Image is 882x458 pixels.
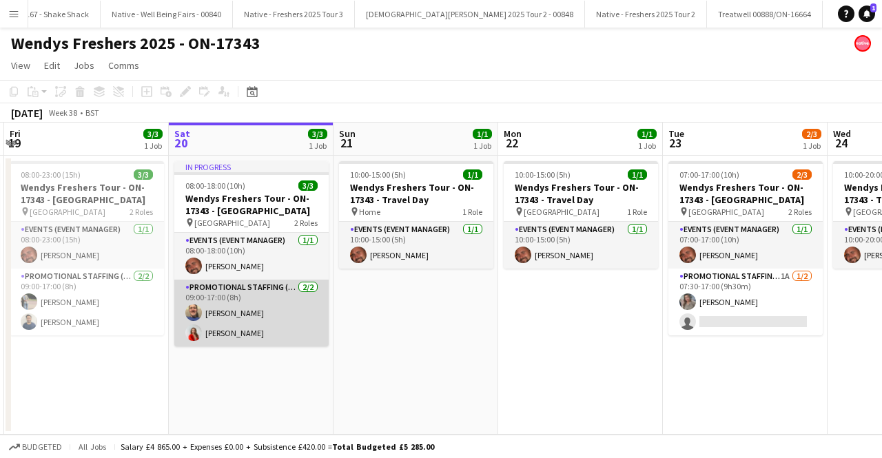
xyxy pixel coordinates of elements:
[130,207,153,217] span: 2 Roles
[585,1,707,28] button: Native - Freshers 2025 Tour 2
[30,207,105,217] span: [GEOGRAPHIC_DATA]
[121,441,434,452] div: Salary £4 865.00 + Expenses £0.00 + Subsistence £420.00 =
[174,192,329,217] h3: Wendys Freshers Tour - ON-17343 - [GEOGRAPHIC_DATA]
[504,127,522,140] span: Mon
[85,107,99,118] div: BST
[108,59,139,72] span: Comms
[22,442,62,452] span: Budgeted
[174,280,329,346] app-card-role: Promotional Staffing (Brand Ambassadors)2/209:00-17:00 (8h)[PERSON_NAME][PERSON_NAME]
[174,161,329,346] app-job-card: In progress08:00-18:00 (10h)3/3Wendys Freshers Tour - ON-17343 - [GEOGRAPHIC_DATA] [GEOGRAPHIC_DA...
[103,56,145,74] a: Comms
[831,135,851,151] span: 24
[233,1,355,28] button: Native - Freshers 2025 Tour 3
[350,169,406,180] span: 10:00-15:00 (5h)
[502,135,522,151] span: 22
[337,135,356,151] span: 21
[332,441,434,452] span: Total Budgeted £5 285.00
[194,218,270,228] span: [GEOGRAPHIC_DATA]
[10,161,164,335] app-job-card: 08:00-23:00 (15h)3/3Wendys Freshers Tour - ON-17343 - [GEOGRAPHIC_DATA] [GEOGRAPHIC_DATA]2 RolesE...
[524,207,599,217] span: [GEOGRAPHIC_DATA]
[339,127,356,140] span: Sun
[339,181,493,206] h3: Wendys Freshers Tour - ON-17343 - Travel Day
[308,129,327,139] span: 3/3
[339,161,493,269] app-job-card: 10:00-15:00 (5h)1/1Wendys Freshers Tour - ON-17343 - Travel Day Home1 RoleEvents (Event Manager)1...
[10,269,164,335] app-card-role: Promotional Staffing (Brand Ambassadors)2/209:00-17:00 (8h)[PERSON_NAME][PERSON_NAME]
[10,181,164,206] h3: Wendys Freshers Tour - ON-17343 - [GEOGRAPHIC_DATA]
[666,135,684,151] span: 23
[144,140,162,151] div: 1 Job
[10,222,164,269] app-card-role: Events (Event Manager)1/108:00-23:00 (15h)[PERSON_NAME]
[788,207,812,217] span: 2 Roles
[298,180,318,191] span: 3/3
[76,441,109,452] span: All jobs
[143,129,163,139] span: 3/3
[668,161,823,335] app-job-card: 07:00-17:00 (10h)2/3Wendys Freshers Tour - ON-17343 - [GEOGRAPHIC_DATA] [GEOGRAPHIC_DATA]2 RolesE...
[854,35,871,52] app-user-avatar: native Staffing
[462,207,482,217] span: 1 Role
[174,233,329,280] app-card-role: Events (Event Manager)1/108:00-18:00 (10h)[PERSON_NAME]
[174,127,190,140] span: Sat
[185,180,245,191] span: 08:00-18:00 (10h)
[870,3,876,12] span: 1
[21,169,81,180] span: 08:00-23:00 (15h)
[627,207,647,217] span: 1 Role
[11,59,30,72] span: View
[309,140,327,151] div: 1 Job
[637,129,657,139] span: 1/1
[668,222,823,269] app-card-role: Events (Event Manager)1/107:00-17:00 (10h)[PERSON_NAME]
[802,129,821,139] span: 2/3
[803,140,821,151] div: 1 Job
[355,1,585,28] button: [DEMOGRAPHIC_DATA][PERSON_NAME] 2025 Tour 2 - 00848
[74,59,94,72] span: Jobs
[174,161,329,172] div: In progress
[707,1,823,28] button: Treatwell 00888/ON-16664
[668,269,823,335] app-card-role: Promotional Staffing (Brand Ambassadors)1A1/207:30-17:00 (9h30m)[PERSON_NAME]
[504,222,658,269] app-card-role: Events (Event Manager)1/110:00-15:00 (5h)[PERSON_NAME]
[792,169,812,180] span: 2/3
[172,135,190,151] span: 20
[473,129,492,139] span: 1/1
[11,33,260,54] h1: Wendys Freshers 2025 - ON-17343
[45,107,80,118] span: Week 38
[6,56,36,74] a: View
[68,56,100,74] a: Jobs
[473,140,491,151] div: 1 Job
[638,140,656,151] div: 1 Job
[628,169,647,180] span: 1/1
[504,161,658,269] app-job-card: 10:00-15:00 (5h)1/1Wendys Freshers Tour - ON-17343 - Travel Day [GEOGRAPHIC_DATA]1 RoleEvents (Ev...
[688,207,764,217] span: [GEOGRAPHIC_DATA]
[294,218,318,228] span: 2 Roles
[668,181,823,206] h3: Wendys Freshers Tour - ON-17343 - [GEOGRAPHIC_DATA]
[10,127,21,140] span: Fri
[44,59,60,72] span: Edit
[339,222,493,269] app-card-role: Events (Event Manager)1/110:00-15:00 (5h)[PERSON_NAME]
[668,127,684,140] span: Tue
[463,169,482,180] span: 1/1
[7,439,64,455] button: Budgeted
[39,56,65,74] a: Edit
[515,169,571,180] span: 10:00-15:00 (5h)
[359,207,380,217] span: Home
[679,169,739,180] span: 07:00-17:00 (10h)
[11,106,43,120] div: [DATE]
[859,6,875,22] a: 1
[134,169,153,180] span: 3/3
[833,127,851,140] span: Wed
[101,1,233,28] button: Native - Well Being Fairs - 00840
[504,181,658,206] h3: Wendys Freshers Tour - ON-17343 - Travel Day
